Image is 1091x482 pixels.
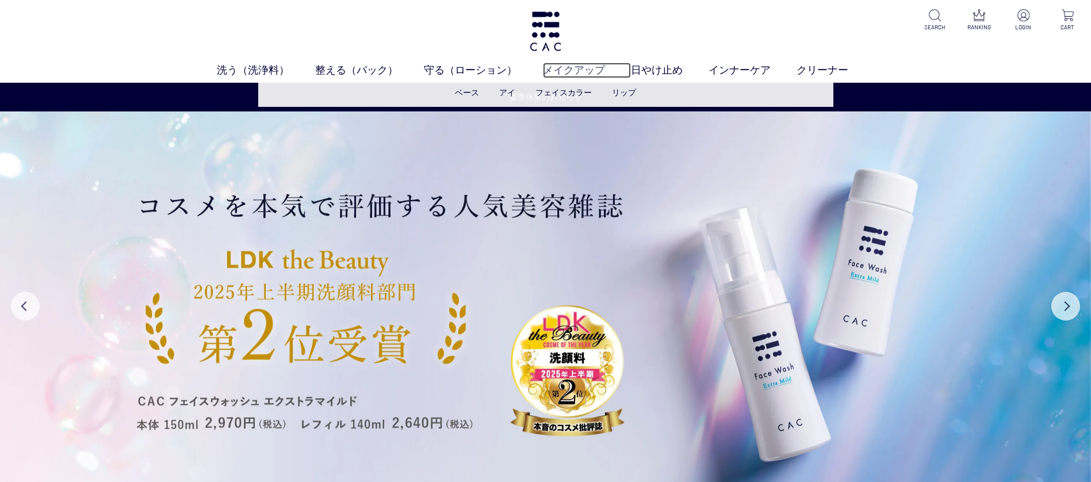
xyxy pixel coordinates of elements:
a: メイクアップ [543,63,631,78]
a: LOGIN [1009,9,1038,32]
a: RANKING [965,9,993,32]
button: Previous [11,292,40,321]
a: アイ [499,88,515,97]
p: RANKING [965,23,993,32]
a: フェイスカラー [535,88,592,97]
a: クリーナー [797,63,874,78]
a: 日やけ止め [631,63,709,78]
p: CART [1054,23,1082,32]
p: LOGIN [1009,23,1038,32]
img: logo [528,11,563,51]
button: Next [1051,292,1080,321]
a: CART [1054,9,1082,32]
a: リップ [612,88,636,97]
a: 整える（パック） [315,63,424,78]
p: SEARCH [921,23,949,32]
a: インナーケア [709,63,797,78]
a: 守る（ローション） [424,63,543,78]
a: ベース [455,88,479,97]
a: 洗う（洗浄料） [217,63,315,78]
a: SEARCH [921,9,949,32]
